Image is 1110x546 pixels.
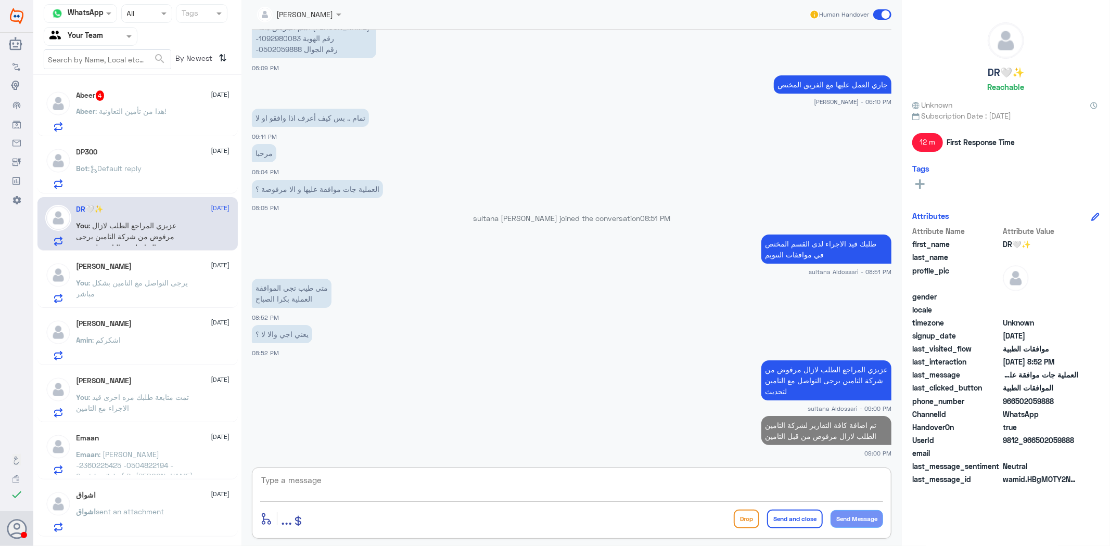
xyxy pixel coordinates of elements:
[252,213,891,224] p: sultana [PERSON_NAME] joined the conversation
[76,376,132,385] h5: ابو نواف
[988,67,1024,79] h5: DR🤍✨
[76,393,189,412] span: : تمت متابعة طلبك مره اخرى قيد الاجراء مع التامين
[96,107,167,115] span: : هذا من تأمين التعاونية!
[912,304,1001,315] span: locale
[912,356,1001,367] span: last_interaction
[774,75,891,94] p: 23/9/2025, 6:10 PM
[76,507,96,516] span: اشواق
[640,214,670,223] span: 08:51 PM
[76,278,188,298] span: : يرجى التواصل مع التامين بشكل مباشر
[180,7,198,21] div: Tags
[912,343,1001,354] span: last_visited_flow
[93,335,121,344] span: : اشكركم
[1003,226,1078,237] span: Attribute Value
[252,314,279,321] span: 08:52 PM
[912,99,953,110] span: Unknown
[252,180,383,198] p: 23/9/2025, 8:05 PM
[912,317,1001,328] span: timezone
[252,144,276,162] p: 23/9/2025, 8:04 PM
[45,205,71,231] img: defaultAdmin.png
[1003,396,1078,407] span: 966502059888
[211,90,230,99] span: [DATE]
[252,325,312,343] p: 23/9/2025, 8:52 PM
[154,50,166,68] button: search
[76,221,177,252] span: : عزيزي المراجع الطلب لازال مرفوض من شركة التامين يرجى التواصل مع التامين لتحديث
[1003,461,1078,472] span: 0
[820,10,870,19] span: Human Handover
[7,519,27,539] button: Avatar
[76,393,89,401] span: You
[831,510,883,528] button: Send Message
[252,168,279,175] span: 08:04 PM
[252,204,279,211] span: 08:05 PM
[1003,343,1078,354] span: موافقات الطبية
[1003,356,1078,367] span: 2025-09-23T17:52:25.7226386Z
[211,203,230,213] span: [DATE]
[1003,304,1078,315] span: null
[988,82,1025,92] h6: Reachable
[76,434,99,443] h5: Emaan
[49,6,65,21] img: whatsapp.png
[45,491,71,517] img: defaultAdmin.png
[912,265,1001,289] span: profile_pic
[76,450,99,459] span: Emaan
[252,279,331,308] p: 23/9/2025, 8:52 PM
[1003,448,1078,459] span: null
[252,133,277,140] span: 06:11 PM
[809,267,891,276] span: sultana Aldossari - 08:51 PM
[76,450,193,513] span: : [PERSON_NAME] -2360225425 -0504822194 -Gastric clinic ( Dr [PERSON_NAME] ) Looking for my sick ...
[76,491,96,500] h5: اشواق
[45,319,71,345] img: defaultAdmin.png
[154,53,166,65] span: search
[912,448,1001,459] span: email
[947,137,1015,148] span: First Response Time
[45,434,71,460] img: defaultAdmin.png
[761,416,891,445] p: 23/9/2025, 9:00 PM
[211,432,230,441] span: [DATE]
[96,507,164,516] span: sent an attachment
[808,404,891,413] span: sultana Aldossari - 09:00 PM
[912,239,1001,250] span: first_name
[912,226,1001,237] span: Attribute Name
[1003,422,1078,433] span: true
[211,489,230,499] span: [DATE]
[76,148,98,157] h5: DP300
[912,330,1001,341] span: signup_date
[761,235,891,264] p: 23/9/2025, 8:51 PM
[281,509,292,528] span: ...
[76,164,88,173] span: Bot
[912,133,943,152] span: 12 m
[912,461,1001,472] span: last_message_sentiment
[45,376,71,402] img: defaultAdmin.png
[10,8,23,24] img: Widebot Logo
[767,510,823,528] button: Send and close
[761,360,891,400] p: 23/9/2025, 9:00 PM
[912,110,1100,121] span: Subscription Date : [DATE]
[1003,382,1078,393] span: الموافقات الطبية
[76,319,132,328] h5: Amin Ahmed
[76,205,104,214] h5: DR🤍✨
[1003,409,1078,420] span: 2
[912,211,949,220] h6: Attributes
[211,261,230,270] span: [DATE]
[734,510,759,528] button: Drop
[1003,291,1078,302] span: null
[76,262,132,271] h5: Ahmed Almusayrie
[96,90,105,101] span: 4
[1003,474,1078,485] span: wamid.HBgMOTY2NTAyMDU5ODg4FQIAEhgUM0E0QzVBQTA5RTcyMTBEMjk2NDMA
[1003,330,1078,341] span: 2025-09-23T01:12:11.385Z
[1003,435,1078,446] span: 9812_966502059888
[211,375,230,384] span: [DATE]
[1003,239,1078,250] span: DR🤍✨
[10,488,23,501] i: check
[988,23,1024,58] img: defaultAdmin.png
[171,49,215,70] span: By Newest
[252,349,279,356] span: 08:52 PM
[1003,369,1078,380] span: العملية جات موافقة عليها و الا مرفوضة ؟
[76,107,96,115] span: Abeer
[912,164,929,173] h6: Tags
[45,262,71,288] img: defaultAdmin.png
[76,90,105,101] h5: Abeer
[864,449,891,458] span: 09:00 PM
[219,49,227,67] i: ⇅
